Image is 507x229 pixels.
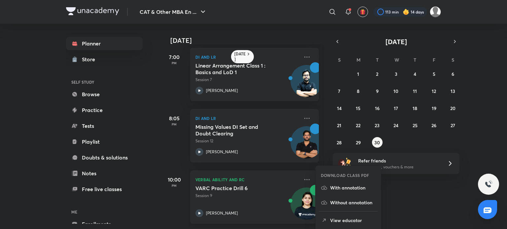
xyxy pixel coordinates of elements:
[356,122,360,129] abbr: September 22, 2025
[376,57,379,63] abbr: Tuesday
[291,191,322,223] img: Avatar
[429,120,439,130] button: September 26, 2025
[410,86,420,96] button: September 11, 2025
[375,122,380,129] abbr: September 23, 2025
[338,88,340,94] abbr: September 7, 2025
[66,37,143,50] a: Planner
[429,86,439,96] button: September 12, 2025
[195,185,278,191] h5: VARC Practice Drill 6
[195,62,278,75] h5: Linear Arrangement Class 1 : Basics and LoD 1
[413,122,418,129] abbr: September 25, 2025
[372,120,383,130] button: September 23, 2025
[195,176,299,184] p: Verbal Ability and RC
[429,103,439,113] button: September 19, 2025
[433,71,435,77] abbr: September 5, 2025
[358,157,439,164] h6: Refer friends
[334,86,345,96] button: September 7, 2025
[337,105,342,111] abbr: September 14, 2025
[393,88,398,94] abbr: September 10, 2025
[66,135,143,148] a: Playlist
[342,37,450,46] button: [DATE]
[448,86,458,96] button: September 13, 2025
[195,193,299,199] p: Session 9
[431,122,436,129] abbr: September 26, 2025
[432,88,436,94] abbr: September 12, 2025
[485,180,492,188] img: ttu
[353,103,363,113] button: September 15, 2025
[66,151,143,164] a: Doubts & solutions
[376,71,378,77] abbr: September 2, 2025
[391,103,401,113] button: September 17, 2025
[430,6,441,17] img: Aparna Dubey
[356,105,360,111] abbr: September 15, 2025
[372,69,383,79] button: September 2, 2025
[410,69,420,79] button: September 4, 2025
[372,86,383,96] button: September 9, 2025
[394,105,398,111] abbr: September 17, 2025
[334,103,345,113] button: September 14, 2025
[429,69,439,79] button: September 5, 2025
[374,139,380,146] abbr: September 30, 2025
[433,57,435,63] abbr: Friday
[195,114,299,122] p: DI and LR
[356,57,360,63] abbr: Monday
[195,138,299,144] p: Session 12
[448,69,458,79] button: September 6, 2025
[66,206,143,217] h6: ME
[450,105,456,111] abbr: September 20, 2025
[357,88,359,94] abbr: September 8, 2025
[206,210,238,216] p: [PERSON_NAME]
[337,122,341,129] abbr: September 21, 2025
[161,114,187,122] h5: 8:05
[451,122,455,129] abbr: September 27, 2025
[66,88,143,101] a: Browse
[395,71,397,77] abbr: September 3, 2025
[360,9,366,15] img: avatar
[66,76,143,88] h6: SELF STUDY
[170,37,325,44] h4: [DATE]
[448,103,458,113] button: September 20, 2025
[338,157,351,170] img: referral
[161,122,187,126] p: PM
[372,137,383,148] button: September 30, 2025
[321,172,369,178] h6: DOWNLOAD CLASS PDF
[394,57,399,63] abbr: Wednesday
[136,5,211,18] button: CAT & Other MBA En ...
[357,71,359,77] abbr: September 1, 2025
[391,120,401,130] button: September 24, 2025
[161,176,187,184] h5: 10:00
[353,86,363,96] button: September 8, 2025
[413,105,417,111] abbr: September 18, 2025
[338,57,341,63] abbr: Sunday
[66,103,143,117] a: Practice
[393,122,398,129] abbr: September 24, 2025
[448,120,458,130] button: September 27, 2025
[330,184,376,191] p: With annotation
[291,130,322,161] img: Avatar
[337,139,342,146] abbr: September 28, 2025
[234,51,246,62] h6: [DATE]
[66,7,119,17] a: Company Logo
[353,69,363,79] button: September 1, 2025
[161,53,187,61] h5: 7:00
[195,124,278,137] h5: Missing Values DI Set and Doubt Clearing
[386,37,407,46] span: [DATE]
[452,57,454,63] abbr: Saturday
[161,61,187,65] p: PM
[391,86,401,96] button: September 10, 2025
[391,69,401,79] button: September 3, 2025
[195,53,299,61] p: DI and LR
[161,184,187,187] p: PM
[291,69,322,100] img: Avatar
[206,88,238,94] p: [PERSON_NAME]
[372,103,383,113] button: September 16, 2025
[353,137,363,148] button: September 29, 2025
[414,57,416,63] abbr: Thursday
[66,167,143,180] a: Notes
[452,71,454,77] abbr: September 6, 2025
[403,9,409,15] img: streak
[66,183,143,196] a: Free live classes
[330,199,376,206] p: Without annotation
[356,139,361,146] abbr: September 29, 2025
[353,120,363,130] button: September 22, 2025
